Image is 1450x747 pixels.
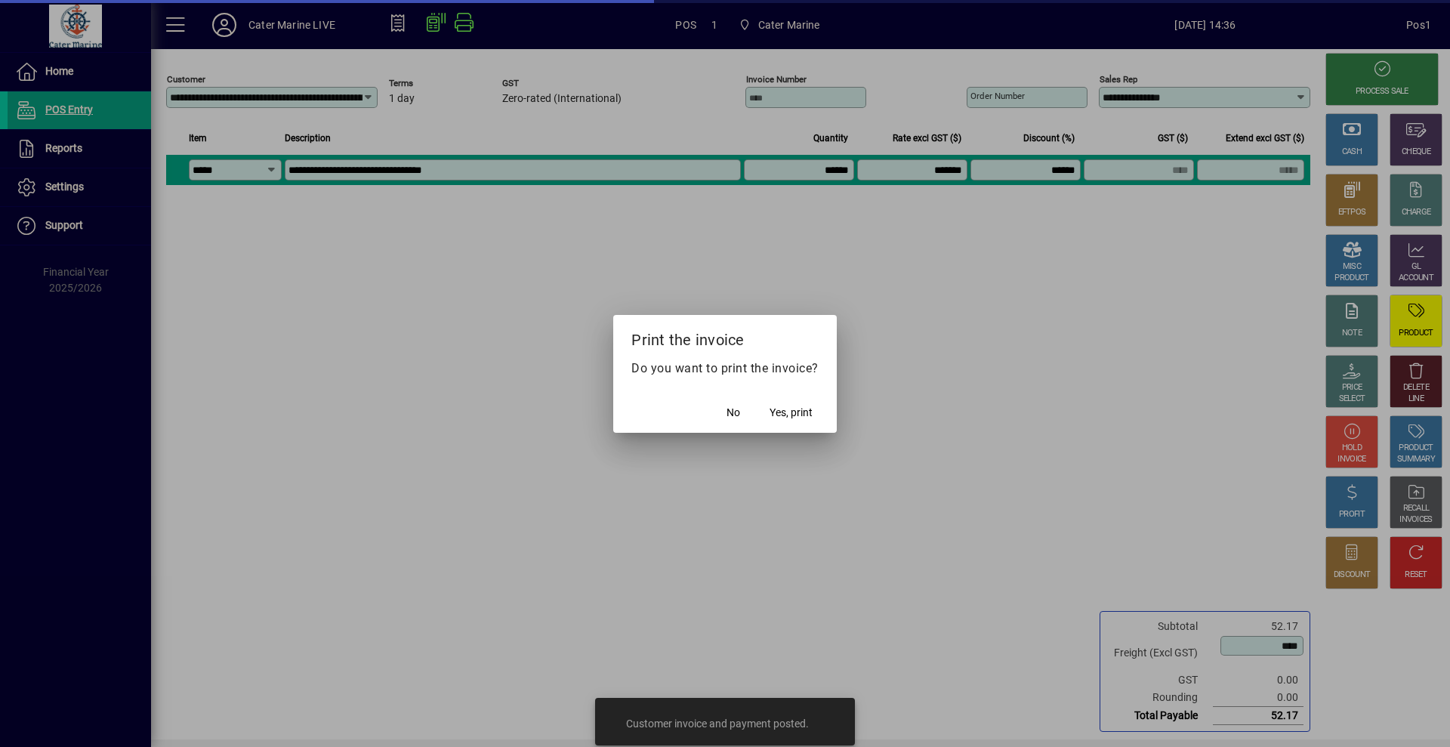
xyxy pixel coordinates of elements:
[709,400,757,427] button: No
[727,405,740,421] span: No
[613,315,837,359] h2: Print the invoice
[631,360,819,378] p: Do you want to print the invoice?
[770,405,813,421] span: Yes, print
[764,400,819,427] button: Yes, print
